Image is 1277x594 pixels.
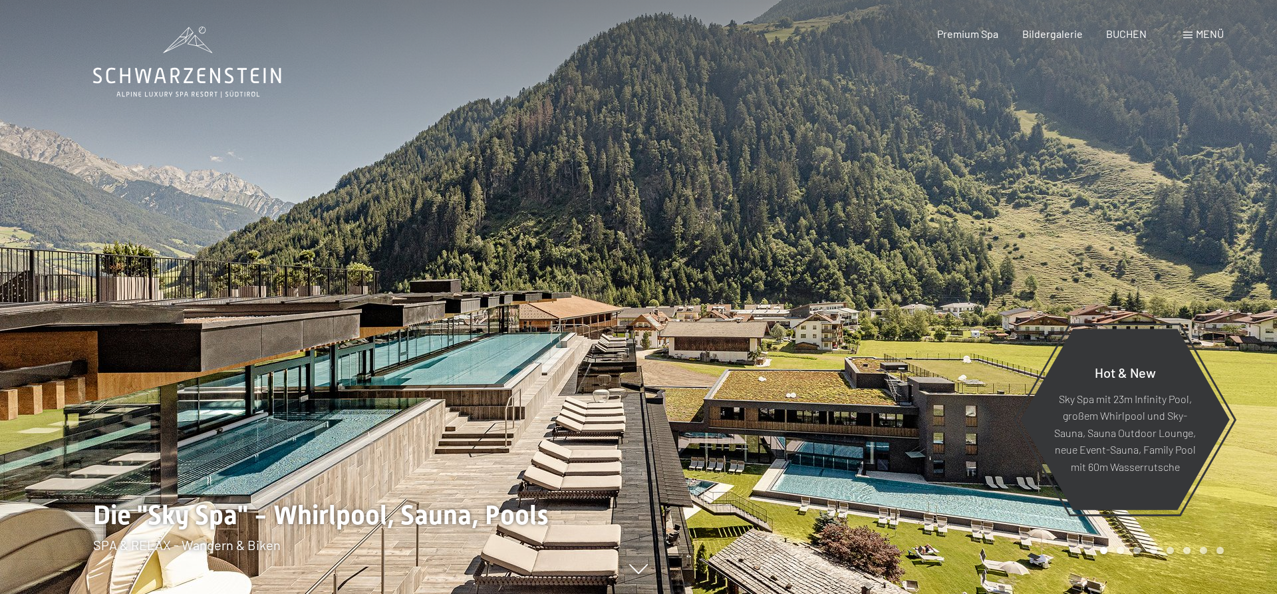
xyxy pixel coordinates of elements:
div: Carousel Page 2 [1117,547,1124,554]
p: Sky Spa mit 23m Infinity Pool, großem Whirlpool und Sky-Sauna, Sauna Outdoor Lounge, neue Event-S... [1053,390,1197,475]
div: Carousel Page 1 (Current Slide) [1100,547,1107,554]
div: Carousel Page 5 [1167,547,1174,554]
a: BUCHEN [1106,27,1147,40]
div: Carousel Page 6 [1183,547,1191,554]
a: Premium Spa [937,27,998,40]
a: Bildergalerie [1022,27,1083,40]
div: Carousel Page 3 [1133,547,1141,554]
div: Carousel Page 7 [1200,547,1207,554]
a: Hot & New Sky Spa mit 23m Infinity Pool, großem Whirlpool und Sky-Sauna, Sauna Outdoor Lounge, ne... [1020,328,1230,511]
span: Hot & New [1095,364,1156,380]
span: Menü [1196,27,1224,40]
div: Carousel Page 8 [1216,547,1224,554]
div: Carousel Page 4 [1150,547,1157,554]
div: Carousel Pagination [1095,547,1224,554]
